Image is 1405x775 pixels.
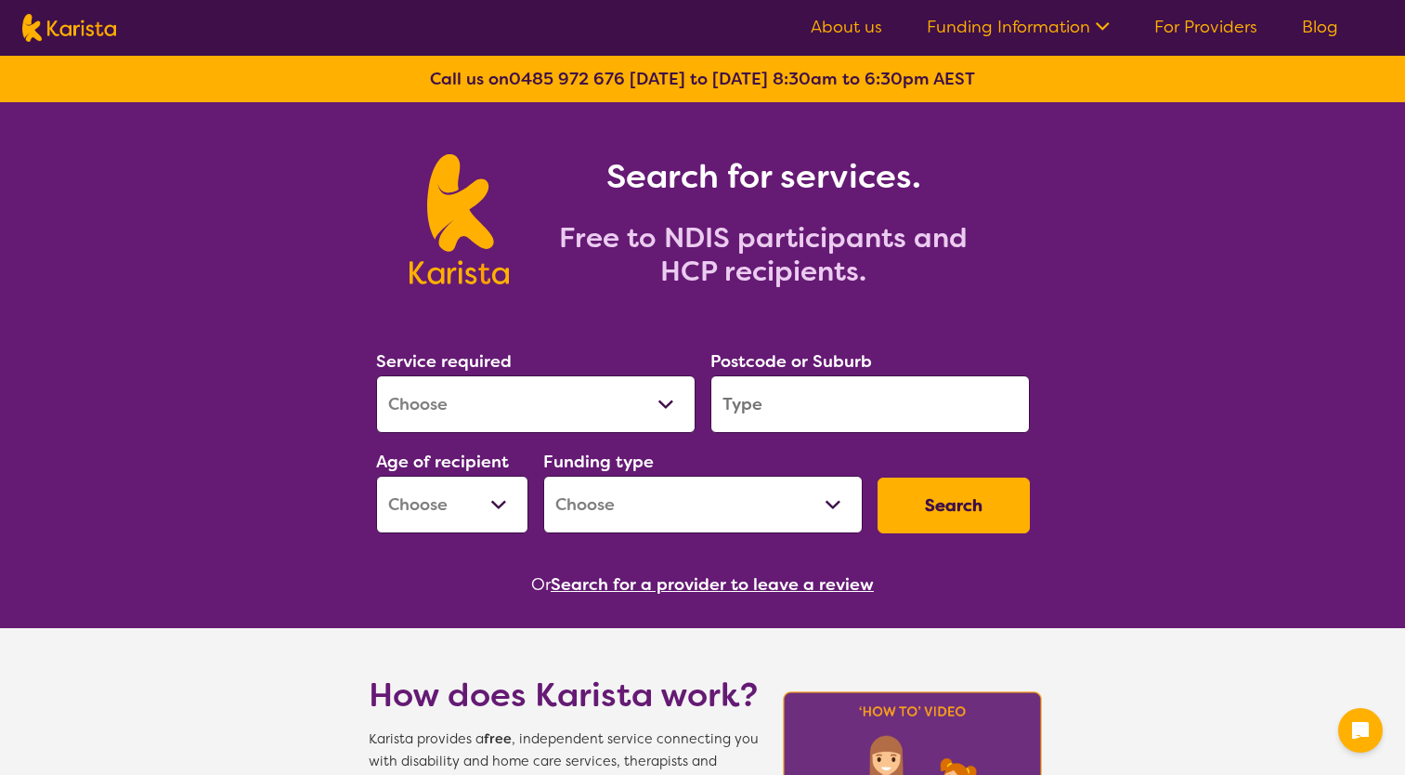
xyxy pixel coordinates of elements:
span: Or [531,571,551,598]
label: Postcode or Suburb [710,350,872,373]
img: Karista logo [410,154,509,284]
h2: Free to NDIS participants and HCP recipients. [531,221,995,288]
a: Funding Information [927,16,1110,38]
a: 0485 972 676 [509,68,625,90]
button: Search [878,478,1030,533]
img: Karista logo [22,14,116,42]
h1: How does Karista work? [369,673,759,717]
button: Search for a provider to leave a review [551,571,874,598]
label: Age of recipient [376,451,509,473]
h1: Search for services. [531,154,995,199]
b: free [484,730,512,748]
a: About us [811,16,882,38]
input: Type [710,375,1030,433]
a: Blog [1302,16,1338,38]
a: For Providers [1154,16,1257,38]
b: Call us on [DATE] to [DATE] 8:30am to 6:30pm AEST [430,68,975,90]
label: Service required [376,350,512,373]
label: Funding type [543,451,654,473]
